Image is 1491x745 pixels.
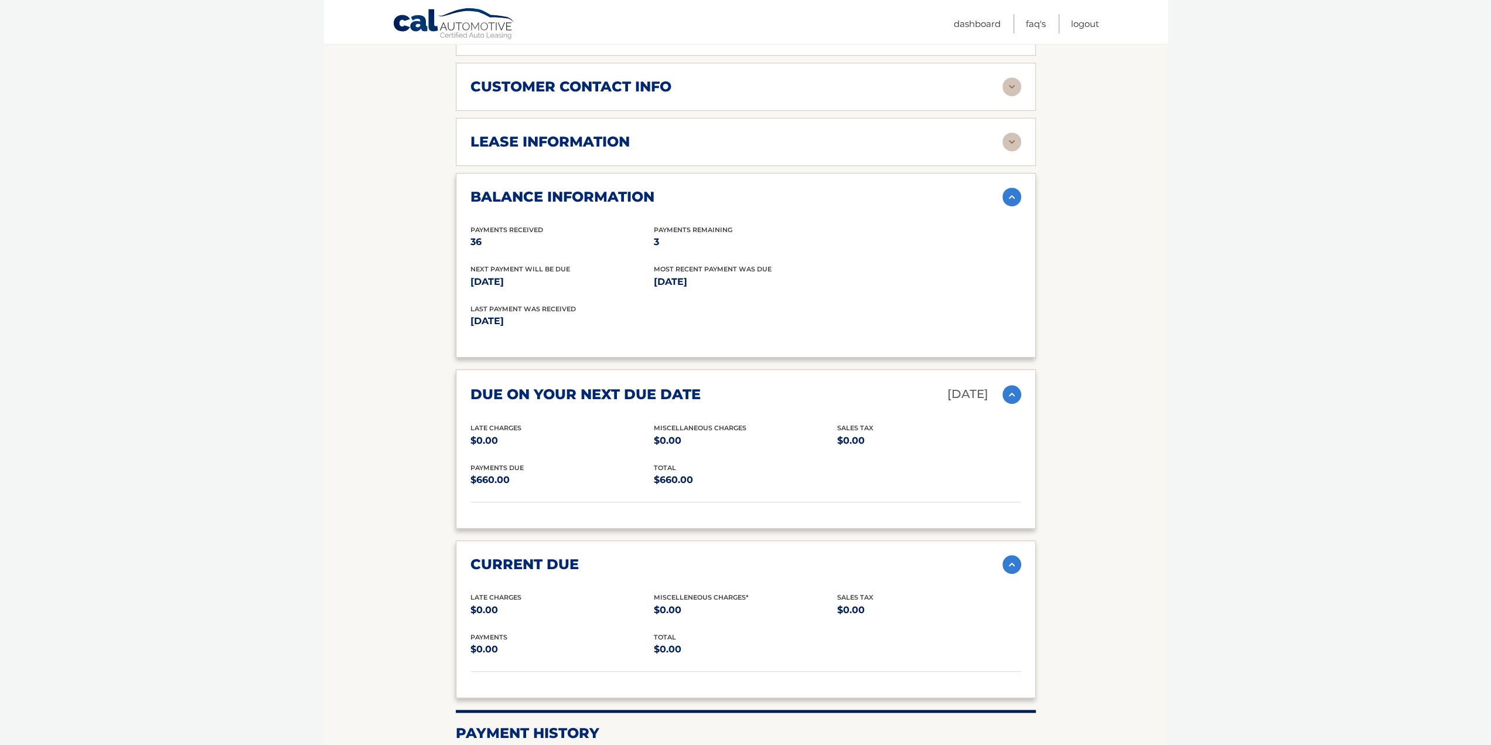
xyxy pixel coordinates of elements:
span: Payments Remaining [654,226,732,234]
p: $0.00 [470,602,654,618]
img: accordion-active.svg [1002,555,1021,574]
p: $0.00 [470,433,654,449]
a: Cal Automotive [393,8,516,42]
p: $660.00 [470,472,654,488]
img: accordion-rest.svg [1002,132,1021,151]
h2: Payment History [456,724,1036,742]
span: Payments Due [470,464,524,472]
a: Dashboard [954,14,1001,33]
img: accordion-rest.svg [1002,77,1021,96]
span: Late Charges [470,424,521,432]
span: Sales Tax [837,593,874,601]
a: FAQ's [1026,14,1046,33]
p: 36 [470,234,654,250]
span: Miscelleneous Charges* [654,593,749,601]
img: accordion-active.svg [1002,385,1021,404]
p: [DATE] [947,384,988,404]
a: Logout [1071,14,1099,33]
span: total [654,633,676,641]
p: $0.00 [654,602,837,618]
span: Payments Received [470,226,543,234]
p: 3 [654,234,837,250]
p: $0.00 [837,433,1021,449]
span: Miscellaneous Charges [654,424,746,432]
p: [DATE] [470,274,654,290]
p: $0.00 [654,641,837,658]
p: $660.00 [654,472,837,488]
p: $0.00 [837,602,1021,618]
span: payments [470,633,507,641]
p: [DATE] [654,274,837,290]
span: Sales Tax [837,424,874,432]
img: accordion-active.svg [1002,188,1021,206]
h2: balance information [470,188,654,206]
p: $0.00 [654,433,837,449]
span: total [654,464,676,472]
p: [DATE] [470,313,746,329]
h2: current due [470,556,579,573]
h2: customer contact info [470,78,671,96]
h2: due on your next due date [470,386,701,403]
h2: lease information [470,133,630,151]
span: Late Charges [470,593,521,601]
span: Last Payment was received [470,305,576,313]
span: Most Recent Payment Was Due [654,265,772,273]
p: $0.00 [470,641,654,658]
span: Next Payment will be due [470,265,570,273]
